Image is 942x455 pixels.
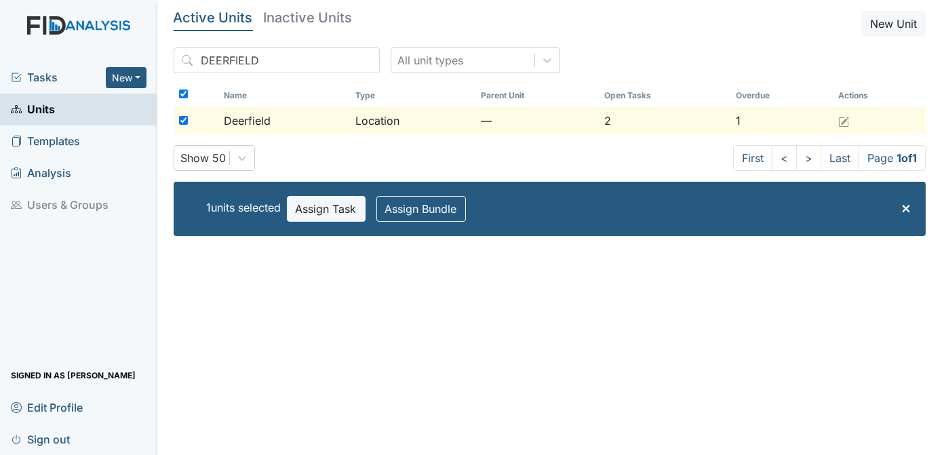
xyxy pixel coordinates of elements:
[475,107,600,134] td: —
[11,131,80,152] span: Templates
[861,11,926,37] button: New Unit
[11,163,71,184] span: Analysis
[224,113,271,129] span: Deerfield
[174,47,380,73] input: Search...
[287,196,366,222] button: Assign Task
[897,151,917,165] strong: 1 of 1
[207,201,281,214] span: 1 units selected
[11,397,83,418] span: Edit Profile
[264,11,353,24] h5: Inactive Units
[901,197,911,217] span: ×
[838,113,849,129] a: Edit
[599,107,730,134] td: 2
[733,145,926,171] nav: task-pagination
[174,11,253,24] h5: Active Units
[179,90,188,98] input: Toggle All Rows Selected
[730,84,833,107] th: Toggle SortBy
[833,84,901,107] th: Actions
[821,145,859,171] a: Last
[376,196,466,222] button: Assign Bundle
[599,84,730,107] th: Toggle SortBy
[733,145,772,171] a: First
[218,84,350,107] th: Toggle SortBy
[730,107,833,134] td: 1
[772,145,797,171] a: <
[11,429,70,450] span: Sign out
[475,84,600,107] th: Toggle SortBy
[796,145,821,171] a: >
[350,84,475,107] th: Toggle SortBy
[398,52,464,68] div: All unit types
[106,67,146,88] button: New
[859,145,926,171] span: Page
[11,365,136,386] span: Signed in as [PERSON_NAME]
[11,99,55,120] span: Units
[350,107,475,134] td: Location
[11,69,106,85] a: Tasks
[181,150,227,166] div: Show 50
